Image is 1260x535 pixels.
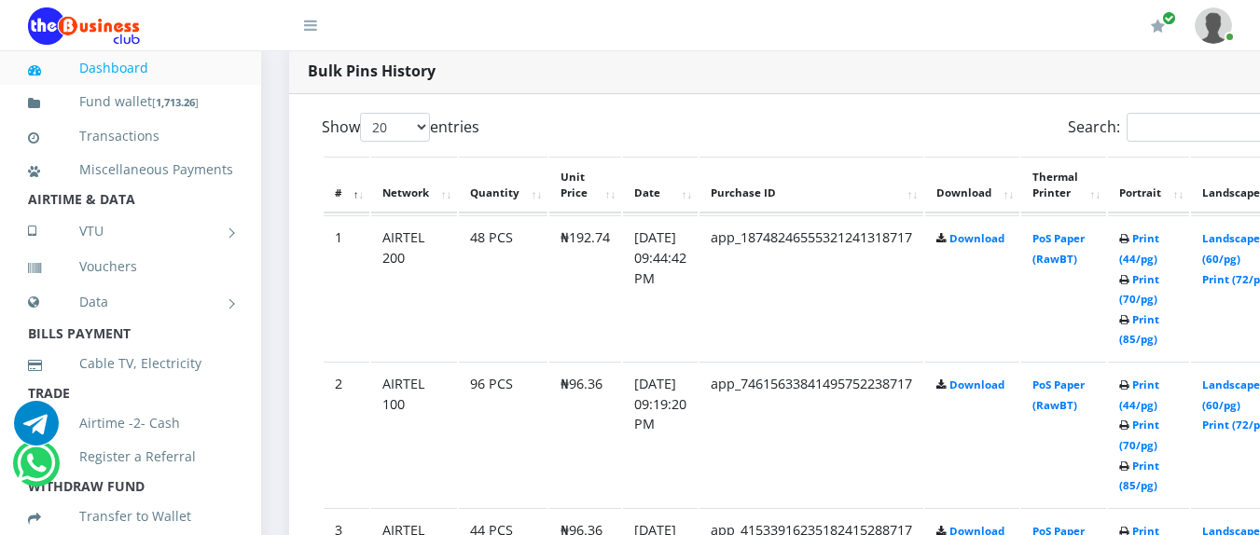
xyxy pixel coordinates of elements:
a: Download [949,231,1004,245]
th: Unit Price: activate to sort column ascending [549,157,621,214]
a: Print (44/pg) [1119,231,1159,266]
a: Download [949,377,1004,391]
td: 1 [324,215,369,360]
a: Airtime -2- Cash [28,402,233,445]
td: 96 PCS [459,362,547,506]
td: AIRTEL 100 [371,362,457,506]
label: Show entries [322,113,479,142]
td: ₦96.36 [549,362,621,506]
th: Download: activate to sort column ascending [925,157,1019,214]
span: Renew/Upgrade Subscription [1162,11,1176,25]
a: Landscape (60/pg) [1202,377,1260,412]
th: #: activate to sort column descending [324,157,369,214]
small: [ ] [152,95,199,109]
a: Dashboard [28,47,233,89]
a: Fund wallet[1,713.26] [28,80,233,124]
select: Showentries [360,113,430,142]
a: Register a Referral [28,435,233,478]
a: Miscellaneous Payments [28,148,233,191]
a: PoS Paper (RawBT) [1032,231,1085,266]
th: Purchase ID: activate to sort column ascending [699,157,923,214]
a: Print (85/pg) [1119,459,1159,493]
td: 2 [324,362,369,506]
img: User [1195,7,1232,44]
a: PoS Paper (RawBT) [1032,377,1085,412]
a: Chat for support [14,415,59,446]
a: VTU [28,208,233,254]
a: Cable TV, Electricity [28,342,233,385]
i: Renew/Upgrade Subscription [1151,19,1165,34]
a: Chat for support [17,455,55,486]
a: Print (70/pg) [1119,272,1159,307]
a: Vouchers [28,245,233,288]
a: Landscape (60/pg) [1202,231,1260,266]
td: app_74615633841495752238717 [699,362,923,506]
strong: Bulk Pins History [308,61,436,81]
a: Transactions [28,115,233,158]
a: Data [28,279,233,325]
a: Print (70/pg) [1119,418,1159,452]
th: Portrait: activate to sort column ascending [1108,157,1189,214]
td: app_18748246555321241318717 [699,215,923,360]
td: [DATE] 09:19:20 PM [623,362,698,506]
th: Thermal Printer: activate to sort column ascending [1021,157,1106,214]
td: 48 PCS [459,215,547,360]
th: Date: activate to sort column ascending [623,157,698,214]
b: 1,713.26 [156,95,195,109]
a: Print (85/pg) [1119,312,1159,347]
th: Network: activate to sort column ascending [371,157,457,214]
img: Logo [28,7,140,45]
a: Print (44/pg) [1119,377,1159,412]
td: ₦192.74 [549,215,621,360]
td: [DATE] 09:44:42 PM [623,215,698,360]
td: AIRTEL 200 [371,215,457,360]
th: Quantity: activate to sort column ascending [459,157,547,214]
